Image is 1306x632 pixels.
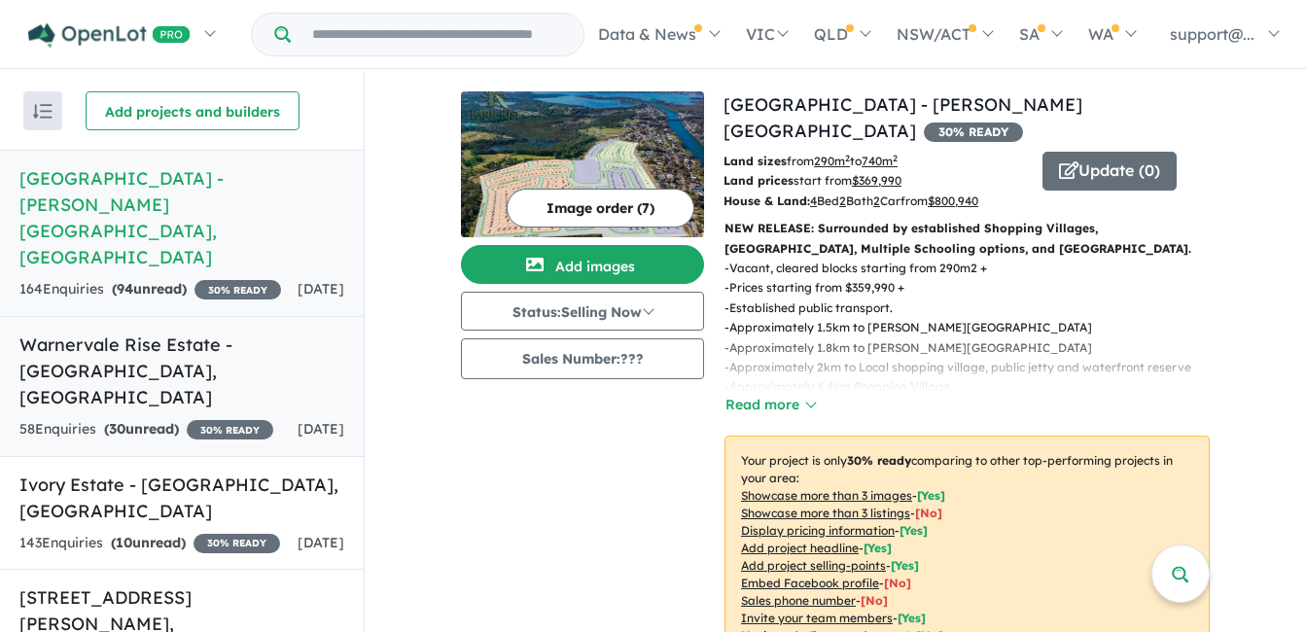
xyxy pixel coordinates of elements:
[928,193,978,208] u: $ 800,940
[298,534,344,551] span: [DATE]
[461,338,704,379] button: Sales Number:???
[724,338,1207,358] p: - Approximately 1.8km to [PERSON_NAME][GEOGRAPHIC_DATA]
[724,173,794,188] b: Land prices
[298,420,344,438] span: [DATE]
[741,541,859,555] u: Add project headline
[194,534,280,553] span: 30 % READY
[741,576,879,590] u: Embed Facebook profile
[900,523,928,538] span: [ Yes ]
[86,91,300,130] button: Add projects and builders
[724,298,1207,318] p: - Established public transport.
[28,23,191,48] img: Openlot PRO Logo White
[507,189,694,228] button: Image order (7)
[884,576,911,590] span: [ No ]
[850,154,898,168] span: to
[724,318,1207,337] p: - Approximately 1.5km to [PERSON_NAME][GEOGRAPHIC_DATA]
[893,153,898,163] sup: 2
[741,611,893,625] u: Invite your team members
[741,593,856,608] u: Sales phone number
[873,193,880,208] u: 2
[461,292,704,331] button: Status:Selling Now
[741,488,912,503] u: Showcase more than 3 images
[898,611,926,625] span: [ Yes ]
[117,280,133,298] span: 94
[741,506,910,520] u: Showcase more than 3 listings
[861,593,888,608] span: [ No ]
[194,280,281,299] span: 30 % READY
[111,534,186,551] strong: ( unread)
[112,280,187,298] strong: ( unread)
[298,280,344,298] span: [DATE]
[19,418,273,441] div: 58 Enquir ies
[915,506,942,520] span: [ No ]
[741,523,895,538] u: Display pricing information
[847,453,911,468] b: 30 % ready
[724,394,816,416] button: Read more
[810,193,817,208] u: 4
[839,193,846,208] u: 2
[187,420,273,439] span: 30 % READY
[724,278,1207,298] p: - Prices starting from $359,990 +
[724,219,1210,259] p: NEW RELEASE: Surrounded by established Shopping Villages, [GEOGRAPHIC_DATA], Multiple Schooling o...
[109,420,125,438] span: 30
[19,165,344,270] h5: [GEOGRAPHIC_DATA] - [PERSON_NAME][GEOGRAPHIC_DATA] , [GEOGRAPHIC_DATA]
[19,278,281,301] div: 164 Enquir ies
[724,171,1028,191] p: start from
[917,488,945,503] span: [ Yes ]
[19,332,344,410] h5: Warnervale Rise Estate - [GEOGRAPHIC_DATA] , [GEOGRAPHIC_DATA]
[724,152,1028,171] p: from
[19,532,280,555] div: 143 Enquir ies
[461,245,704,284] button: Add images
[724,259,1207,278] p: - Vacant, cleared blocks starting from 290m2 +
[104,420,179,438] strong: ( unread)
[814,154,850,168] u: 290 m
[741,558,886,573] u: Add project selling-points
[461,91,704,237] img: Park Rise Estate - Dora Creek
[1170,24,1254,44] span: support@...
[724,154,787,168] b: Land sizes
[724,192,1028,211] p: Bed Bath Car from
[116,534,132,551] span: 10
[724,93,1082,142] a: [GEOGRAPHIC_DATA] - [PERSON_NAME][GEOGRAPHIC_DATA]
[924,123,1023,142] span: 30 % READY
[862,154,898,168] u: 740 m
[852,173,901,188] u: $ 369,990
[295,14,580,55] input: Try estate name, suburb, builder or developer
[33,104,53,119] img: sort.svg
[724,193,810,208] b: House & Land:
[724,377,1207,397] p: - Approximately 4.4km Shopping Village
[891,558,919,573] span: [ Yes ]
[864,541,892,555] span: [ Yes ]
[19,472,344,524] h5: Ivory Estate - [GEOGRAPHIC_DATA] , [GEOGRAPHIC_DATA]
[1042,152,1177,191] button: Update (0)
[845,153,850,163] sup: 2
[724,358,1207,377] p: - Approximately 2km to Local shopping village, public jetty and waterfront reserve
